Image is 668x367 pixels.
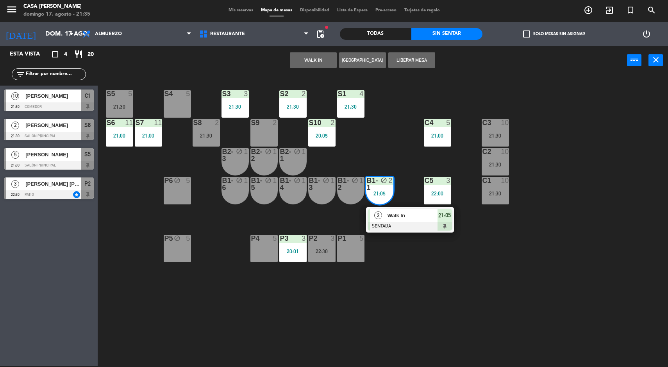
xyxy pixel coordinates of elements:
div: 21:00 [106,133,133,138]
i: power_input [630,55,639,64]
div: S8 [193,119,194,126]
span: 2 [374,211,382,219]
div: P5 [164,235,165,242]
div: 21:00 [424,133,451,138]
label: Solo mesas sin asignar [523,30,585,38]
i: block [236,148,243,155]
div: B1-6 [222,177,223,191]
div: 5 [186,235,191,242]
span: 4 [64,50,67,59]
input: Filtrar por nombre... [25,70,86,79]
div: 3 [302,235,306,242]
div: 1 [302,177,306,184]
span: Almuerzo [95,31,122,37]
div: 21:30 [193,133,220,138]
div: Todas [340,28,411,40]
i: arrow_drop_down [67,29,76,39]
span: Walk In [388,211,438,220]
span: fiber_manual_record [324,25,329,30]
div: B2-2 [251,148,252,162]
span: [PERSON_NAME] [25,92,81,100]
button: WALK IN [290,52,337,68]
div: 5 [186,177,191,184]
div: 2 [215,119,220,126]
div: Casa [PERSON_NAME] [23,3,90,11]
div: 5 [128,90,133,97]
button: [GEOGRAPHIC_DATA] [339,52,386,68]
div: 10 [501,119,509,126]
div: S2 [280,90,280,97]
i: block [323,177,329,184]
div: S4 [164,90,165,97]
div: 10 [501,177,509,184]
i: power_settings_new [642,29,651,39]
div: 21:30 [221,104,249,109]
div: 21:30 [482,191,509,196]
i: block [294,148,300,155]
button: power_input [627,54,641,66]
span: Tarjetas de regalo [400,8,444,13]
span: pending_actions [316,29,325,39]
span: P2 [84,179,91,188]
span: Lista de Espera [333,8,372,13]
i: block [174,235,180,242]
div: 1 [273,148,277,155]
span: [PERSON_NAME] [25,121,81,129]
div: 3 [330,235,335,242]
div: 22:00 [424,191,451,196]
i: block [174,177,180,184]
div: 2 [302,90,306,97]
div: 1 [359,177,364,184]
div: S9 [251,119,252,126]
span: [PERSON_NAME] [25,150,81,159]
div: 10 [501,148,509,155]
div: 21:00 [135,133,162,138]
div: domingo 17. agosto - 21:35 [23,11,90,18]
i: add_circle_outline [584,5,593,15]
i: block [265,177,271,184]
div: 5 [186,90,191,97]
div: 3 [244,90,248,97]
span: check_box_outline_blank [523,30,530,38]
div: 21:05 [366,191,393,196]
span: S8 [84,120,91,130]
div: P3 [280,235,280,242]
i: exit_to_app [605,5,614,15]
span: [PERSON_NAME] [PERSON_NAME] [25,180,81,188]
div: 1 [302,148,306,155]
i: crop_square [50,50,60,59]
div: 2 [273,119,277,126]
i: block [265,148,271,155]
i: block [236,177,243,184]
div: 1 [330,177,335,184]
div: 20:01 [279,249,307,254]
i: block [380,177,387,184]
div: 5 [273,235,277,242]
div: 21:30 [106,104,133,109]
i: filter_list [16,70,25,79]
div: B2-1 [280,148,280,162]
div: Sin sentar [411,28,483,40]
i: close [651,55,661,64]
div: 1 [244,177,248,184]
div: B2-3 [222,148,223,162]
div: B1-5 [251,177,252,191]
div: 21:30 [482,133,509,138]
button: close [648,54,663,66]
div: 22:30 [308,249,336,254]
div: 2 [388,177,393,184]
span: Restaurante [210,31,245,37]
